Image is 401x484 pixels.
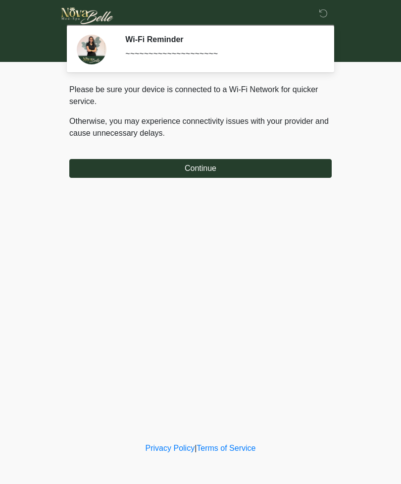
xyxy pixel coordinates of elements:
[69,84,332,108] p: Please be sure your device is connected to a Wi-Fi Network for quicker service.
[163,129,165,137] span: .
[146,444,195,452] a: Privacy Policy
[125,48,317,60] div: ~~~~~~~~~~~~~~~~~~~~
[77,35,106,64] img: Agent Avatar
[125,35,317,44] h2: Wi-Fi Reminder
[195,444,197,452] a: |
[69,115,332,139] p: Otherwise, you may experience connectivity issues with your provider and cause unnecessary delays
[197,444,255,452] a: Terms of Service
[59,7,115,24] img: Novabelle medspa Logo
[69,159,332,178] button: Continue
